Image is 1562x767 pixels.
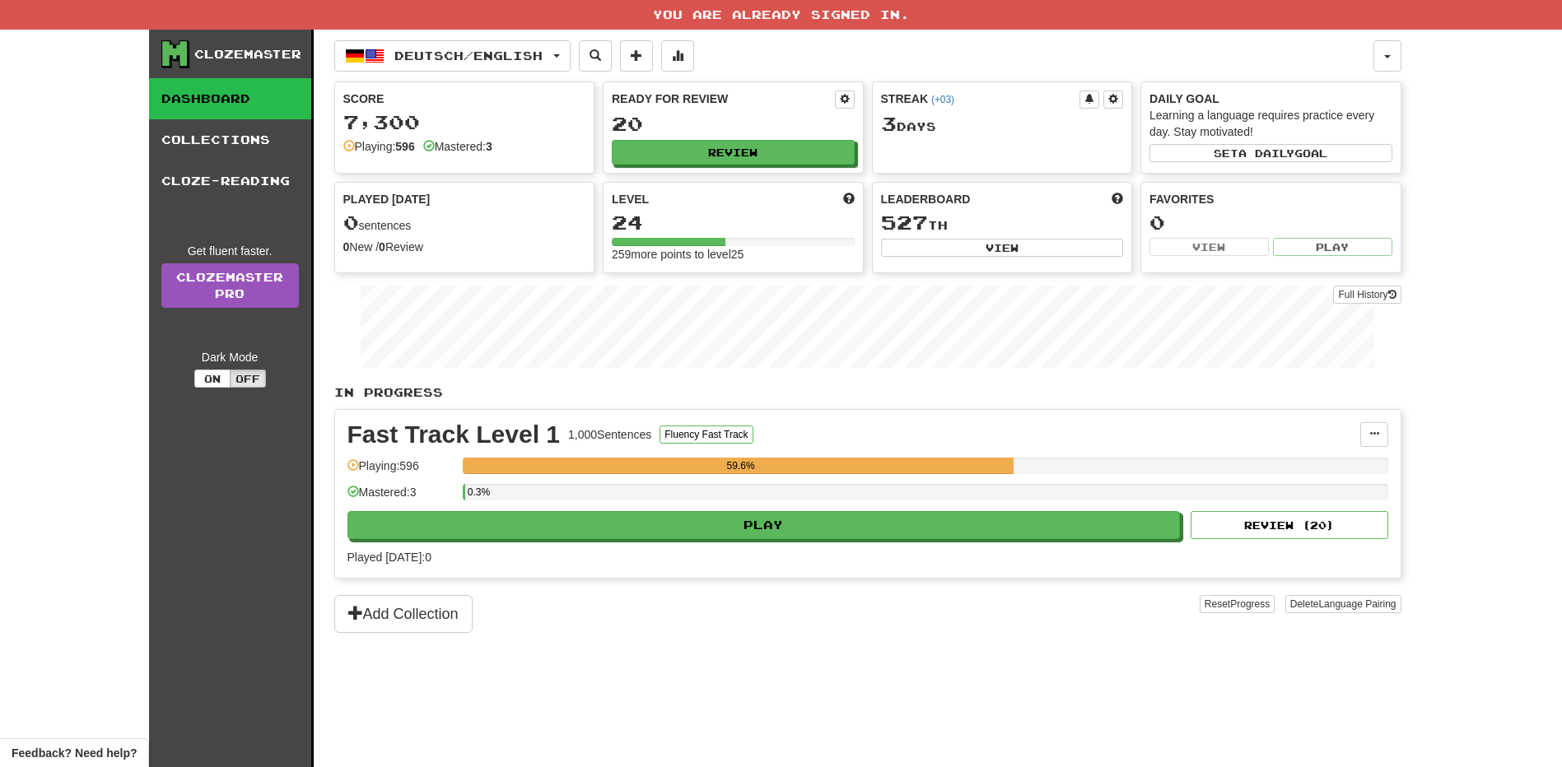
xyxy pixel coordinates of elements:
div: Learning a language requires practice every day. Stay motivated! [1149,107,1392,140]
a: Cloze-Reading [149,160,311,202]
span: Deutsch / English [394,49,543,63]
a: ClozemasterPro [161,263,299,308]
button: Add sentence to collection [620,40,653,72]
button: Search sentences [579,40,612,72]
span: Language Pairing [1318,598,1396,610]
button: Add Collection [334,595,473,633]
div: Streak [881,91,1080,107]
strong: 0 [343,240,350,253]
button: DeleteLanguage Pairing [1285,595,1401,613]
p: In Progress [334,384,1401,401]
div: 24 [612,212,855,233]
strong: 0 [379,240,385,253]
span: 527 [881,211,928,234]
span: Played [DATE] [343,191,431,207]
span: Score more points to level up [843,191,855,207]
div: 7,300 [343,112,586,132]
span: Progress [1230,598,1270,610]
div: Clozemaster [194,46,301,63]
div: Daily Goal [1149,91,1392,107]
button: ResetProgress [1200,595,1275,613]
button: Deutsch/English [334,40,571,72]
button: Seta dailygoal [1149,144,1392,162]
div: 259 more points to level 25 [612,246,855,263]
div: Mastered: [423,138,492,155]
div: 0 [1149,212,1392,233]
div: sentences [343,212,586,234]
button: Play [347,511,1181,539]
div: Playing: 596 [347,458,455,485]
button: View [881,239,1124,257]
span: Level [612,191,649,207]
strong: 596 [395,140,414,153]
span: Open feedback widget [12,745,137,761]
span: Played [DATE]: 0 [347,551,431,564]
div: New / Review [343,239,586,255]
div: 1,000 Sentences [568,426,651,443]
div: Day s [881,114,1124,135]
div: Favorites [1149,191,1392,207]
div: Mastered: 3 [347,484,455,511]
button: Review [612,140,855,165]
span: a daily [1238,147,1294,159]
a: Dashboard [149,78,311,119]
button: Fluency Fast Track [660,425,753,444]
span: 3 [881,112,897,135]
div: Dark Mode [161,349,299,365]
span: 0 [343,211,359,234]
a: Collections [149,119,311,160]
button: Off [230,370,266,388]
div: Ready for Review [612,91,835,107]
button: Play [1273,238,1392,256]
div: Score [343,91,586,107]
a: (+03) [931,94,954,105]
button: On [194,370,231,388]
button: Review (20) [1191,511,1388,539]
div: th [881,212,1124,234]
div: 20 [612,114,855,134]
strong: 3 [486,140,492,153]
button: More stats [661,40,694,72]
div: Get fluent faster. [161,243,299,259]
button: View [1149,238,1269,256]
div: 59.6% [468,458,1014,474]
span: This week in points, UTC [1112,191,1123,207]
button: Full History [1333,286,1401,304]
div: Fast Track Level 1 [347,422,561,447]
span: Leaderboard [881,191,971,207]
div: Playing: [343,138,415,155]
